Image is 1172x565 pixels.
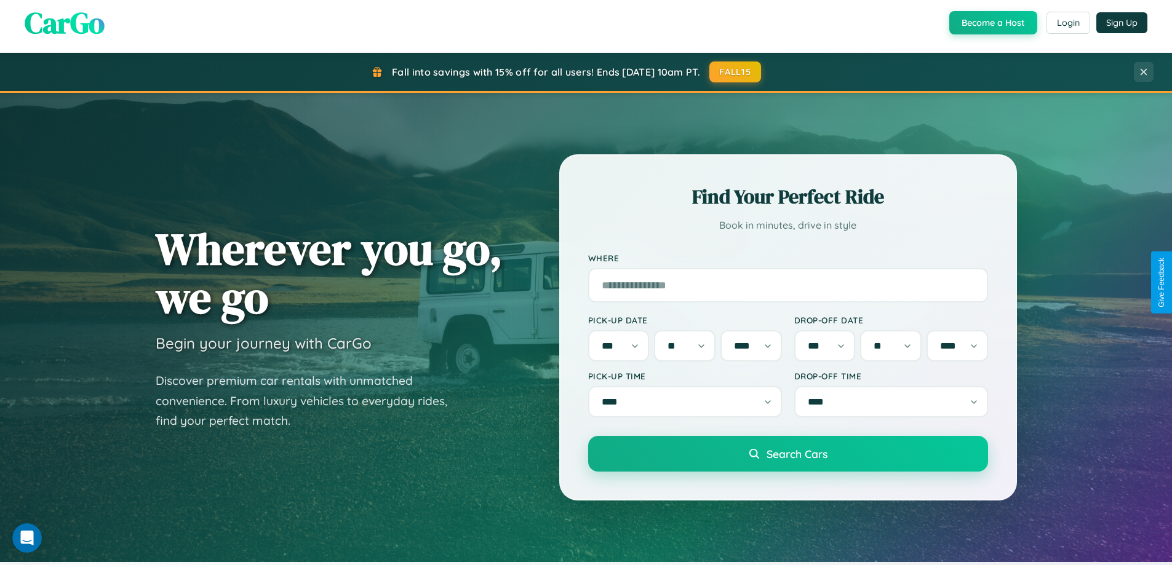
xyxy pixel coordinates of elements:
iframe: Intercom live chat [12,523,42,553]
label: Where [588,253,988,263]
h1: Wherever you go, we go [156,224,503,322]
h3: Begin your journey with CarGo [156,334,372,352]
span: Fall into savings with 15% off for all users! Ends [DATE] 10am PT. [392,66,700,78]
h2: Find Your Perfect Ride [588,183,988,210]
label: Pick-up Time [588,371,782,381]
span: Search Cars [767,447,827,460]
button: Login [1046,12,1090,34]
label: Pick-up Date [588,315,782,325]
p: Discover premium car rentals with unmatched convenience. From luxury vehicles to everyday rides, ... [156,371,463,431]
div: Give Feedback [1157,258,1166,307]
button: FALL15 [709,61,761,82]
button: Become a Host [949,11,1037,34]
label: Drop-off Date [794,315,988,325]
label: Drop-off Time [794,371,988,381]
p: Book in minutes, drive in style [588,216,988,234]
button: Sign Up [1096,12,1147,33]
button: Search Cars [588,436,988,472]
span: CarGo [25,2,105,43]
